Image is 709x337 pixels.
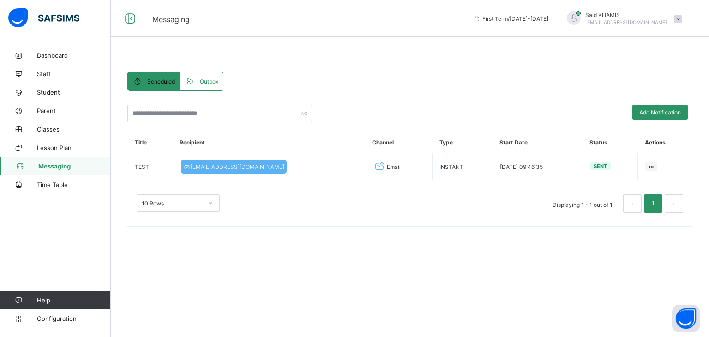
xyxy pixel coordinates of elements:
span: Classes [37,126,111,133]
li: Displaying 1 - 1 out of 1 [546,194,619,213]
span: Dashboard [37,52,111,59]
td: [DATE] 09:46:35 [493,153,583,181]
span: [EMAIL_ADDRESS][DOMAIN_NAME] [183,163,285,170]
button: next page [665,194,683,213]
span: Messaging [38,162,111,170]
span: Time Table [37,181,111,188]
th: Channel [365,132,433,153]
span: Said KHAMIS [585,12,667,18]
i: Email Channel [373,161,386,172]
span: [EMAIL_ADDRESS][DOMAIN_NAME] [585,19,667,25]
span: Outbox [200,78,218,85]
th: Status [583,132,638,153]
span: Email [387,163,401,170]
img: safsims [8,8,79,28]
li: 下一页 [665,194,683,213]
th: Type [433,132,493,153]
span: Parent [37,107,111,114]
span: Messaging [152,15,190,24]
button: Open asap [672,305,700,332]
span: Scheduled [147,78,175,85]
span: session/term information [473,15,548,22]
th: Start Date [493,132,583,153]
td: INSTANT [433,153,493,181]
span: Configuration [37,315,110,322]
button: prev page [623,194,642,213]
span: Sent [594,163,607,169]
span: Add Notification [639,109,681,116]
div: SaidKHAMIS [558,11,687,26]
li: 上一页 [623,194,642,213]
th: Actions [638,132,692,153]
div: 10 Rows [142,200,203,207]
td: TEST [128,153,173,181]
a: 1 [649,198,657,210]
span: Student [37,89,111,96]
span: Help [37,296,110,304]
span: Lesson Plan [37,144,111,151]
li: 1 [644,194,662,213]
th: Title [128,132,173,153]
span: Staff [37,70,111,78]
th: Recipient [173,132,365,153]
